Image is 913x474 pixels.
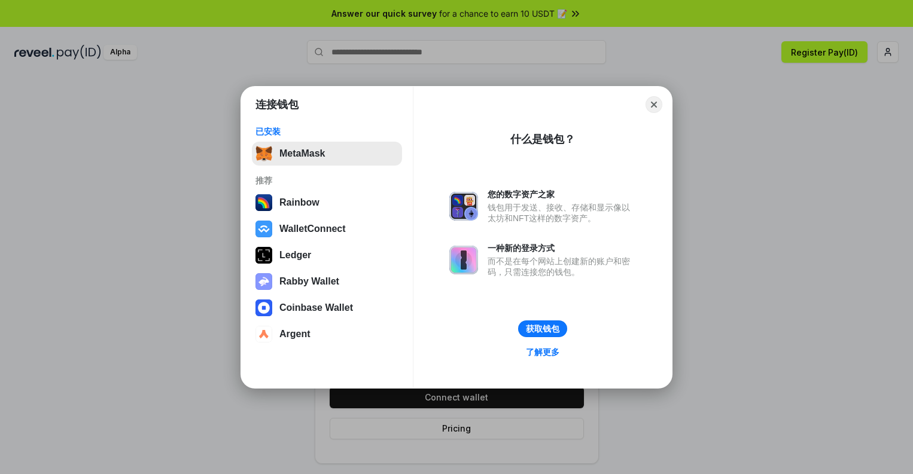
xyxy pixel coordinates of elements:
img: svg+xml,%3Csvg%20width%3D%2228%22%20height%3D%2228%22%20viewBox%3D%220%200%2028%2028%22%20fill%3D... [255,221,272,237]
button: Argent [252,322,402,346]
div: 了解更多 [526,347,559,357]
div: WalletConnect [279,224,346,234]
h1: 连接钱包 [255,97,299,112]
button: Rainbow [252,191,402,215]
img: svg+xml,%3Csvg%20xmlns%3D%22http%3A%2F%2Fwww.w3.org%2F2000%2Fsvg%22%20width%3D%2228%22%20height%3... [255,247,272,264]
img: svg+xml,%3Csvg%20width%3D%22120%22%20height%3D%22120%22%20viewBox%3D%220%200%20120%20120%22%20fil... [255,194,272,211]
div: 推荐 [255,175,398,186]
div: 什么是钱包？ [510,132,575,146]
div: Rainbow [279,197,319,208]
a: 了解更多 [519,344,567,360]
div: Ledger [279,250,311,261]
div: MetaMask [279,148,325,159]
img: svg+xml,%3Csvg%20width%3D%2228%22%20height%3D%2228%22%20viewBox%3D%220%200%2028%2028%22%20fill%3D... [255,299,272,316]
div: 钱包用于发送、接收、存储和显示像以太坊和NFT这样的数字资产。 [488,202,636,224]
button: MetaMask [252,142,402,166]
button: 获取钱包 [518,320,567,337]
div: Coinbase Wallet [279,302,353,313]
div: 获取钱包 [526,323,559,334]
button: WalletConnect [252,217,402,241]
div: 您的数字资产之家 [488,189,636,200]
img: svg+xml,%3Csvg%20width%3D%2228%22%20height%3D%2228%22%20viewBox%3D%220%200%2028%2028%22%20fill%3D... [255,326,272,342]
div: 已安装 [255,126,398,137]
button: Rabby Wallet [252,270,402,293]
button: Coinbase Wallet [252,296,402,320]
img: svg+xml,%3Csvg%20xmlns%3D%22http%3A%2F%2Fwww.w3.org%2F2000%2Fsvg%22%20fill%3D%22none%22%20viewBox... [449,246,478,274]
div: 一种新的登录方式 [488,243,636,253]
img: svg+xml,%3Csvg%20xmlns%3D%22http%3A%2F%2Fwww.w3.org%2F2000%2Fsvg%22%20fill%3D%22none%22%20viewBox... [449,192,478,221]
img: svg+xml,%3Csvg%20fill%3D%22none%22%20height%3D%2233%22%20viewBox%3D%220%200%2035%2033%22%20width%... [255,145,272,162]
button: Close [646,96,662,113]
div: Argent [279,329,311,340]
div: 而不是在每个网站上创建新的账户和密码，只需连接您的钱包。 [488,256,636,277]
button: Ledger [252,243,402,267]
img: svg+xml,%3Csvg%20xmlns%3D%22http%3A%2F%2Fwww.w3.org%2F2000%2Fsvg%22%20fill%3D%22none%22%20viewBox... [255,273,272,290]
div: Rabby Wallet [279,276,339,287]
